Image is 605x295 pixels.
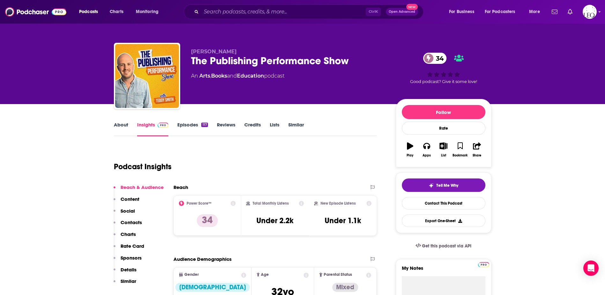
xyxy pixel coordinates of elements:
[190,4,430,19] div: Search podcasts, credits, & more...
[121,184,164,190] p: Reach & Audience
[324,273,352,277] span: Parental Status
[191,49,237,55] span: [PERSON_NAME]
[158,123,169,128] img: Podchaser Pro
[406,4,418,10] span: New
[121,219,142,225] p: Contacts
[177,122,208,136] a: Episodes117
[529,7,540,16] span: More
[114,243,144,255] button: Rate Card
[121,255,142,261] p: Sponsors
[201,7,366,17] input: Search podcasts, credits, & more...
[478,262,489,267] img: Podchaser Pro
[410,79,477,84] span: Good podcast? Give it some love!
[114,267,136,278] button: Details
[199,73,210,79] a: Arts
[191,72,284,80] div: An podcast
[441,154,446,157] div: List
[210,73,211,79] span: ,
[211,73,227,79] a: Books
[136,7,159,16] span: Monitoring
[288,122,304,136] a: Similar
[429,183,434,188] img: tell me why sparkle
[201,123,208,127] div: 117
[115,44,179,108] img: The Publishing Performance Show
[452,138,469,161] button: Bookmark
[217,122,235,136] a: Reviews
[402,197,485,209] a: Contact This Podcast
[114,122,128,136] a: About
[583,261,599,276] div: Open Intercom Messenger
[197,214,218,227] p: 34
[423,53,447,64] a: 34
[114,255,142,267] button: Sponsors
[131,7,167,17] button: open menu
[75,7,106,17] button: open menu
[187,201,211,206] h2: Power Score™
[121,267,136,273] p: Details
[114,184,164,196] button: Reach & Audience
[121,231,136,237] p: Charts
[435,138,452,161] button: List
[175,283,250,292] div: [DEMOGRAPHIC_DATA]
[5,6,66,18] img: Podchaser - Follow, Share and Rate Podcasts
[137,122,169,136] a: InsightsPodchaser Pro
[114,208,135,220] button: Social
[256,216,293,225] h3: Under 2.2k
[114,219,142,231] button: Contacts
[114,278,136,290] button: Similar
[121,243,144,249] p: Rate Card
[402,215,485,227] button: Export One-Sheet
[396,49,491,88] div: 34Good podcast? Give it some love!
[410,238,477,254] a: Get this podcast via API
[325,216,361,225] h3: Under 1.1k
[583,5,597,19] button: Show profile menu
[402,138,418,161] button: Play
[332,283,358,292] div: Mixed
[481,7,525,17] button: open menu
[386,8,418,16] button: Open AdvancedNew
[173,184,188,190] h2: Reach
[121,278,136,284] p: Similar
[270,122,279,136] a: Lists
[366,8,381,16] span: Ctrl K
[106,7,127,17] a: Charts
[227,73,237,79] span: and
[583,5,597,19] span: Logged in as LeoPR
[449,7,474,16] span: For Business
[173,256,232,262] h2: Audience Demographics
[253,201,289,206] h2: Total Monthly Listens
[418,138,435,161] button: Apps
[402,178,485,192] button: tell me why sparkleTell Me Why
[423,154,431,157] div: Apps
[407,154,413,157] div: Play
[110,7,123,16] span: Charts
[402,122,485,135] div: Rate
[321,201,356,206] h2: New Episode Listens
[402,265,485,276] label: My Notes
[478,261,489,267] a: Pro website
[469,138,485,161] button: Share
[436,183,458,188] span: Tell Me Why
[261,273,269,277] span: Age
[473,154,481,157] div: Share
[445,7,482,17] button: open menu
[114,162,172,171] h1: Podcast Insights
[114,196,139,208] button: Content
[114,231,136,243] button: Charts
[422,243,471,249] span: Get this podcast via API
[583,5,597,19] img: User Profile
[485,7,515,16] span: For Podcasters
[244,122,261,136] a: Credits
[549,6,560,17] a: Show notifications dropdown
[565,6,575,17] a: Show notifications dropdown
[389,10,415,13] span: Open Advanced
[453,154,468,157] div: Bookmark
[525,7,548,17] button: open menu
[79,7,98,16] span: Podcasts
[184,273,199,277] span: Gender
[237,73,264,79] a: Education
[430,53,447,64] span: 34
[121,208,135,214] p: Social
